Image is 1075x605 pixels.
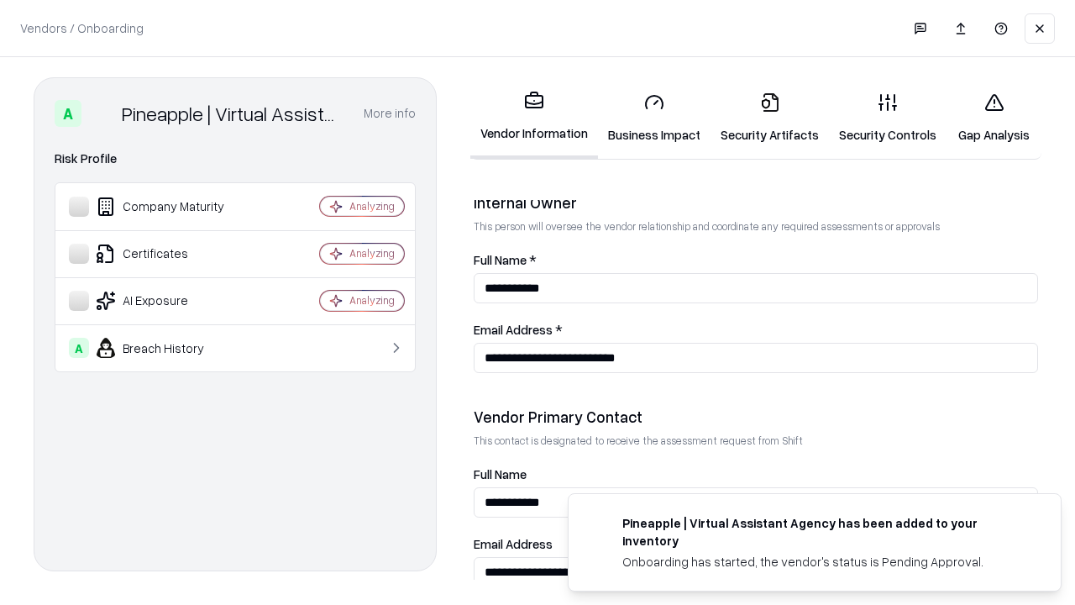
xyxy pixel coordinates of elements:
div: Onboarding has started, the vendor's status is Pending Approval. [622,553,1020,571]
div: Analyzing [349,246,395,260]
div: Breach History [69,338,270,358]
a: Security Artifacts [711,79,829,157]
button: More info [364,98,416,129]
a: Vendor Information [470,77,598,159]
div: Company Maturity [69,197,270,217]
div: Risk Profile [55,149,416,169]
div: Analyzing [349,199,395,213]
label: Email Address * [474,324,1038,336]
p: This person will oversee the vendor relationship and coordinate any required assessments or appro... [474,219,1038,234]
label: Full Name [474,468,1038,481]
div: Vendor Primary Contact [474,407,1038,427]
div: Pineapple | Virtual Assistant Agency [122,100,343,127]
a: Business Impact [598,79,711,157]
div: AI Exposure [69,291,270,311]
div: Pineapple | Virtual Assistant Agency has been added to your inventory [622,514,1020,550]
a: Gap Analysis [947,79,1041,157]
div: A [55,100,81,127]
label: Full Name * [474,254,1038,266]
div: A [69,338,89,358]
p: This contact is designated to receive the assessment request from Shift [474,434,1038,448]
div: Internal Owner [474,192,1038,213]
div: Analyzing [349,293,395,308]
a: Security Controls [829,79,947,157]
p: Vendors / Onboarding [20,19,144,37]
label: Email Address [474,538,1038,550]
img: Pineapple | Virtual Assistant Agency [88,100,115,127]
div: Certificates [69,244,270,264]
img: trypineapple.com [589,514,609,534]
